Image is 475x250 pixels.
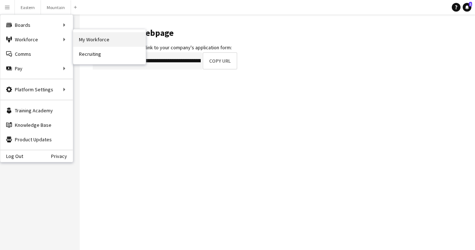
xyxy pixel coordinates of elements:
[0,47,73,61] a: Comms
[92,44,237,51] div: Copy this URL to share a link to your company's application form:
[92,28,237,38] h1: Application webpage
[51,153,73,159] a: Privacy
[73,47,146,61] a: Recruiting
[0,132,73,147] a: Product Updates
[0,103,73,118] a: Training Academy
[0,118,73,132] a: Knowledge Base
[15,0,41,14] button: Eastern
[0,32,73,47] div: Workforce
[203,52,237,70] button: Copy URL
[0,18,73,32] div: Boards
[469,2,472,7] span: 1
[0,82,73,97] div: Platform Settings
[0,153,23,159] a: Log Out
[41,0,71,14] button: Mountain
[463,3,471,12] a: 1
[0,61,73,76] div: Pay
[73,32,146,47] a: My Workforce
